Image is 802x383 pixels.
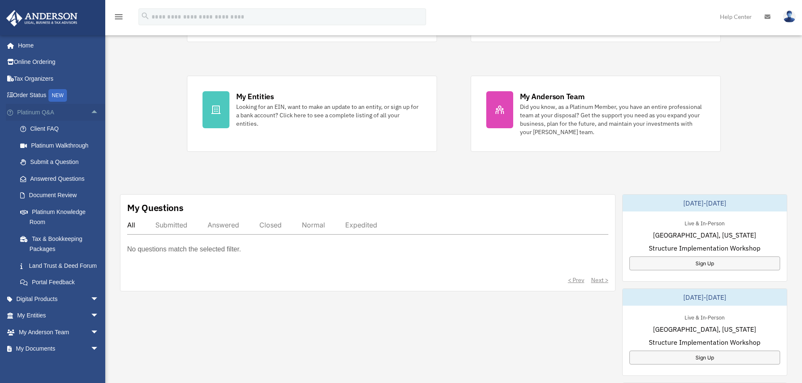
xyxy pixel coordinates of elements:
[623,289,787,306] div: [DATE]-[DATE]
[6,104,112,121] a: Platinum Q&Aarrow_drop_up
[91,307,107,325] span: arrow_drop_down
[520,103,705,136] div: Did you know, as a Platinum Member, you have an entire professional team at your disposal? Get th...
[208,221,239,229] div: Answered
[302,221,325,229] div: Normal
[649,243,760,253] span: Structure Implementation Workshop
[6,37,107,54] a: Home
[12,170,112,187] a: Answered Questions
[91,291,107,308] span: arrow_drop_down
[629,351,780,365] a: Sign Up
[127,221,135,229] div: All
[48,89,67,102] div: NEW
[653,230,756,240] span: [GEOGRAPHIC_DATA], [US_STATE]
[6,54,112,71] a: Online Ordering
[187,76,437,152] a: My Entities Looking for an EIN, want to make an update to an entity, or sign up for a bank accoun...
[678,218,731,227] div: Live & In-Person
[6,291,112,307] a: Digital Productsarrow_drop_down
[259,221,282,229] div: Closed
[127,201,184,214] div: My Questions
[520,91,585,102] div: My Anderson Team
[91,324,107,341] span: arrow_drop_down
[236,91,274,102] div: My Entities
[12,203,112,230] a: Platinum Knowledge Room
[236,103,421,128] div: Looking for an EIN, want to make an update to an entity, or sign up for a bank account? Click her...
[12,187,112,204] a: Document Review
[12,121,112,137] a: Client FAQ
[12,274,112,291] a: Portal Feedback
[91,104,107,121] span: arrow_drop_up
[629,256,780,270] a: Sign Up
[91,341,107,358] span: arrow_drop_down
[114,15,124,22] a: menu
[623,195,787,211] div: [DATE]-[DATE]
[12,230,112,257] a: Tax & Bookkeeping Packages
[6,324,112,341] a: My Anderson Teamarrow_drop_down
[12,154,112,171] a: Submit a Question
[12,257,112,274] a: Land Trust & Deed Forum
[127,243,241,255] p: No questions match the selected filter.
[653,324,756,334] span: [GEOGRAPHIC_DATA], [US_STATE]
[345,221,377,229] div: Expedited
[141,11,150,21] i: search
[6,307,112,324] a: My Entitiesarrow_drop_down
[678,312,731,321] div: Live & In-Person
[155,221,187,229] div: Submitted
[114,12,124,22] i: menu
[12,137,112,154] a: Platinum Walkthrough
[649,337,760,347] span: Structure Implementation Workshop
[6,70,112,87] a: Tax Organizers
[783,11,796,23] img: User Pic
[4,10,80,26] img: Anderson Advisors Platinum Portal
[6,341,112,357] a: My Documentsarrow_drop_down
[471,76,721,152] a: My Anderson Team Did you know, as a Platinum Member, you have an entire professional team at your...
[6,87,112,104] a: Order StatusNEW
